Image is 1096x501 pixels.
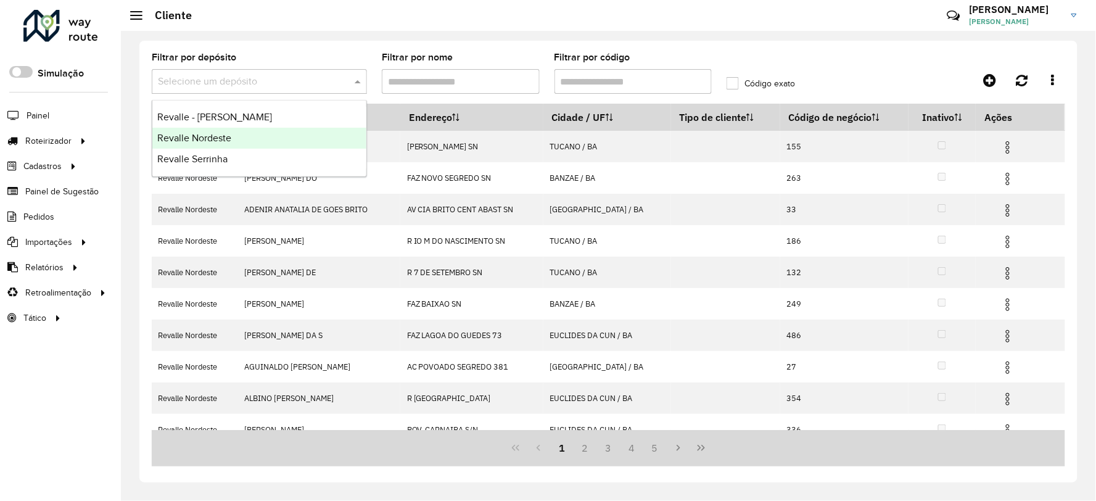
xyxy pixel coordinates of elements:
[690,436,713,460] button: Last Page
[152,50,236,65] label: Filtrar por depósito
[543,162,671,194] td: BANZAE / BA
[400,194,543,225] td: AV CIA BRITO CENT ABAST SN
[780,383,909,414] td: 354
[400,162,543,194] td: FAZ NOVO SEGREDO SN
[152,288,237,320] td: Revalle Nordeste
[38,66,84,81] label: Simulação
[543,225,671,257] td: TUCANO / BA
[543,288,671,320] td: BANZAE / BA
[400,131,543,162] td: [PERSON_NAME] SN
[152,162,237,194] td: Revalle Nordeste
[152,414,237,445] td: Revalle Nordeste
[152,383,237,414] td: Revalle Nordeste
[400,257,543,288] td: R 7 DE SETEMBRO SN
[157,133,231,143] span: Revalle Nordeste
[27,109,49,122] span: Painel
[400,383,543,414] td: R [GEOGRAPHIC_DATA]
[237,162,400,194] td: [PERSON_NAME] DO
[237,320,400,351] td: [PERSON_NAME] DA S
[970,16,1062,27] span: [PERSON_NAME]
[780,288,909,320] td: 249
[780,225,909,257] td: 186
[25,261,64,274] span: Relatórios
[671,104,780,131] th: Tipo de cliente
[780,104,909,131] th: Código de negócio
[25,135,72,147] span: Roteirizador
[780,414,909,445] td: 336
[400,225,543,257] td: R IO M DO NASCIMENTO SN
[23,210,54,223] span: Pedidos
[550,436,574,460] button: 1
[667,436,690,460] button: Next Page
[400,288,543,320] td: FAZ BAIXAO SN
[152,100,367,177] ng-dropdown-panel: Options list
[152,351,237,383] td: Revalle Nordeste
[25,185,99,198] span: Painel de Sugestão
[543,383,671,414] td: EUCLIDES DA CUN / BA
[543,104,671,131] th: Cidade / UF
[780,351,909,383] td: 27
[400,414,543,445] td: POV. CARNAIBA S/N
[152,225,237,257] td: Revalle Nordeste
[152,257,237,288] td: Revalle Nordeste
[152,194,237,225] td: Revalle Nordeste
[543,414,671,445] td: EUCLIDES DA CUN / BA
[940,2,966,29] a: Contato Rápido
[543,351,671,383] td: [GEOGRAPHIC_DATA] / BA
[976,104,1050,130] th: Ações
[382,50,453,65] label: Filtrar por nome
[237,351,400,383] td: AGUINALDO [PERSON_NAME]
[23,160,62,173] span: Cadastros
[400,351,543,383] td: AC POVOADO SEGREDO 381
[152,320,237,351] td: Revalle Nordeste
[142,9,192,22] h2: Cliente
[237,257,400,288] td: [PERSON_NAME] DE
[780,194,909,225] td: 33
[23,312,46,325] span: Tático
[780,162,909,194] td: 263
[237,288,400,320] td: [PERSON_NAME]
[727,77,795,90] label: Código exato
[400,320,543,351] td: FAZ LAGOA DO GUEDES 73
[543,320,671,351] td: EUCLIDES DA CUN / BA
[574,436,597,460] button: 2
[780,131,909,162] td: 155
[554,50,630,65] label: Filtrar por código
[237,194,400,225] td: ADENIR ANATALIA DE GOES BRITO
[780,320,909,351] td: 486
[643,436,667,460] button: 5
[25,236,72,249] span: Importações
[597,436,620,460] button: 3
[25,286,91,299] span: Retroalimentação
[237,225,400,257] td: [PERSON_NAME]
[543,257,671,288] td: TUCANO / BA
[780,257,909,288] td: 132
[237,414,400,445] td: [PERSON_NAME]
[157,154,228,164] span: Revalle Serrinha
[970,4,1062,15] h3: [PERSON_NAME]
[400,104,543,131] th: Endereço
[620,436,643,460] button: 4
[909,104,976,131] th: Inativo
[237,383,400,414] td: ALBINO [PERSON_NAME]
[543,131,671,162] td: TUCANO / BA
[543,194,671,225] td: [GEOGRAPHIC_DATA] / BA
[157,112,272,122] span: Revalle - [PERSON_NAME]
